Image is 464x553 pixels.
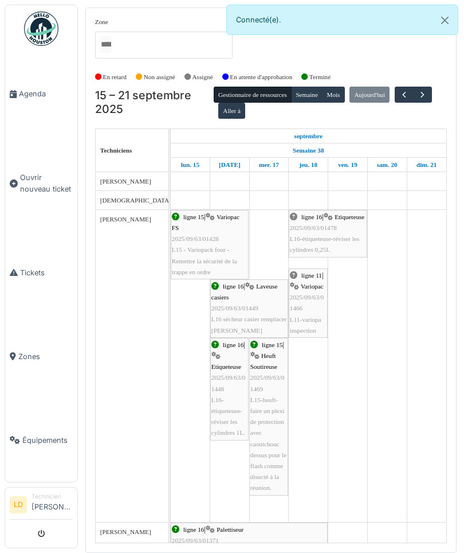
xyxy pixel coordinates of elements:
span: Équipements [22,435,73,446]
button: Close [432,5,458,36]
li: LD [10,496,27,513]
a: 19 septembre 2025 [335,158,360,172]
span: L16-étiqueteuse-réviser les cylindres 1L. [211,396,245,437]
span: Etiqueteuse [211,363,241,370]
a: Zones [5,314,77,398]
span: L16 sécheur casier remplacer [PERSON_NAME] [211,316,286,333]
label: Assigné [192,72,213,82]
label: Non assigné [144,72,175,82]
button: Suivant [413,87,432,103]
span: Variopac FS [172,213,239,231]
a: 16 septembre 2025 [216,158,243,172]
div: | [250,340,287,494]
span: 2025/09/63/01469 [250,374,285,392]
a: LD Technicien[PERSON_NAME] [10,492,73,520]
div: | [290,212,366,256]
a: 21 septembre 2025 [414,158,439,172]
a: 15 septembre 2025 [178,158,202,172]
span: Techniciens [100,147,132,154]
div: | [290,270,327,336]
span: Variopac [301,283,324,290]
button: Mois [322,87,345,103]
a: 15 septembre 2025 [292,129,326,143]
span: Agenda [19,88,73,99]
label: En attente d'approbation [230,72,292,82]
label: Zone [95,17,108,27]
span: ligne 11 [301,272,322,279]
button: Aller à [218,103,245,119]
a: Équipements [5,398,77,482]
a: Agenda [5,52,77,136]
span: [PERSON_NAME] [100,528,151,535]
span: 2025/09/63/01428 [172,235,219,242]
span: L15-heuft-faire un plexi de protection avec caoutchouc dessus pour le flash comme disucté à la ré... [250,396,286,492]
span: L11-variopa inspection [290,316,321,334]
div: | [211,340,247,439]
span: L15 - Variopack four - Remettre la sécurité de la trappe en ordre [172,246,237,275]
h2: 15 – 21 septembre 2025 [95,89,214,116]
span: ligne 16 [301,213,322,220]
span: ligne 16 [223,283,243,290]
button: Gestionnaire de ressources [214,87,292,103]
span: [DEMOGRAPHIC_DATA][PERSON_NAME] [100,197,222,204]
span: Zones [18,351,73,362]
button: Aujourd'hui [349,87,390,103]
button: Semaine [291,87,323,103]
a: 17 septembre 2025 [256,158,282,172]
div: Connecté(e). [226,5,458,35]
span: ligne 15 [262,341,282,348]
span: Ouvrir nouveau ticket [20,172,73,194]
label: En retard [103,72,127,82]
img: Badge_color-CXgf-gQk.svg [24,11,58,46]
span: Etiqueteuse [335,213,364,220]
div: | [211,281,287,336]
span: ligne 16 [183,526,204,533]
span: ligne 15 [183,213,204,220]
div: | [172,212,247,278]
li: [PERSON_NAME] [32,492,73,517]
span: [PERSON_NAME] [100,216,151,223]
div: Technicien [32,492,73,501]
span: Heuft Soutireuse [250,352,277,370]
span: 2025/09/63/01449 [211,305,258,311]
span: L16-étiqueteuse-réviser les cylindres 0,25L [290,235,359,253]
a: Ouvrir nouveau ticket [5,136,77,231]
span: 2025/09/63/01448 [211,374,246,392]
span: 2025/09/63/01371 [172,537,219,544]
label: Terminé [309,72,331,82]
span: [PERSON_NAME] [100,178,151,185]
span: 2025/09/63/01466 [290,294,324,311]
a: Semaine 38 [290,143,327,158]
a: 18 septembre 2025 [296,158,320,172]
button: Précédent [395,87,414,103]
a: Tickets [5,231,77,314]
span: ligne 16 [223,341,243,348]
input: Tous [100,36,111,53]
a: 20 septembre 2025 [374,158,400,172]
span: Tickets [20,267,73,278]
span: 2025/09/63/01478 [290,224,337,231]
span: Palettiseur [217,526,243,533]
